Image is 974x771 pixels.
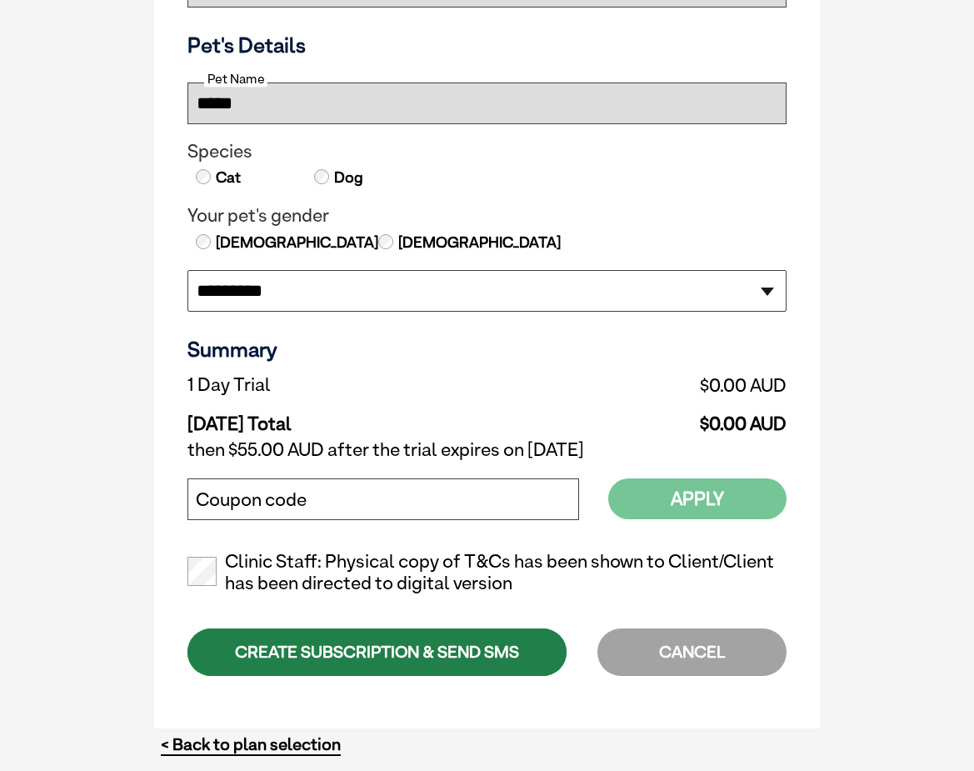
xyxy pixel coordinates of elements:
input: Clinic Staff: Physical copy of T&Cs has been shown to Client/Client has been directed to digital ... [187,557,217,586]
a: < Back to plan selection [161,734,341,755]
td: 1 Day Trial [187,370,513,400]
legend: Species [187,141,787,163]
h3: Summary [187,337,787,362]
td: $0.00 AUD [513,370,787,400]
label: Coupon code [196,489,307,511]
div: CREATE SUBSCRIPTION & SEND SMS [187,628,567,676]
h3: Pet's Details [181,33,793,58]
td: then $55.00 AUD after the trial expires on [DATE] [187,435,787,465]
legend: Your pet's gender [187,205,787,227]
td: $0.00 AUD [513,400,787,435]
label: Clinic Staff: Physical copy of T&Cs has been shown to Client/Client has been directed to digital ... [187,551,787,594]
button: Apply [608,478,787,519]
div: CANCEL [597,628,787,676]
td: [DATE] Total [187,400,513,435]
